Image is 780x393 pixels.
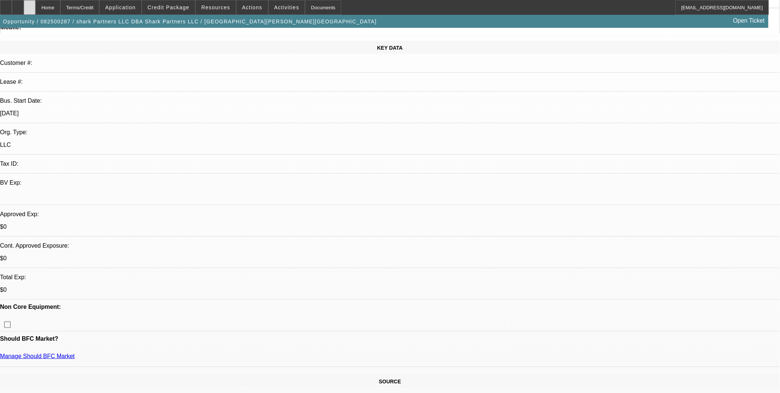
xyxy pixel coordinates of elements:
[3,19,377,24] span: Opportunity / 082500287 / shark Partners LLC DBA Shark Partners LLC / [GEOGRAPHIC_DATA][PERSON_NA...
[196,0,236,14] button: Resources
[242,4,262,10] span: Actions
[201,4,230,10] span: Resources
[142,0,195,14] button: Credit Package
[100,0,141,14] button: Application
[274,4,299,10] span: Activities
[379,379,401,384] span: SOURCE
[269,0,305,14] button: Activities
[377,45,403,51] span: KEY DATA
[237,0,268,14] button: Actions
[105,4,135,10] span: Application
[148,4,190,10] span: Credit Package
[730,14,768,27] a: Open Ticket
